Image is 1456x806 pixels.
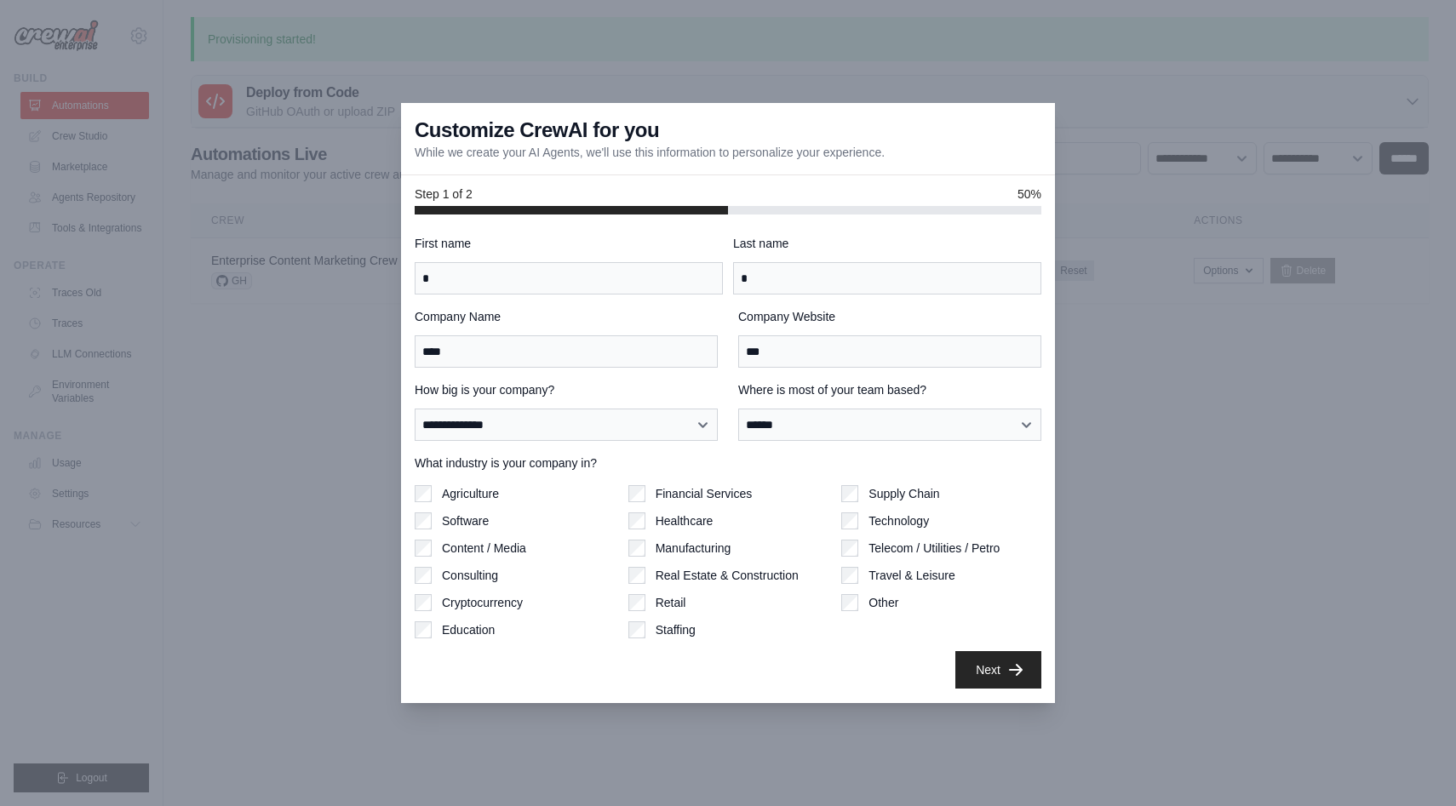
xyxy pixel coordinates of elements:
[738,381,1041,398] label: Where is most of your team based?
[868,567,954,584] label: Travel & Leisure
[955,651,1041,689] button: Next
[656,485,753,502] label: Financial Services
[656,594,686,611] label: Retail
[733,235,1041,252] label: Last name
[868,594,898,611] label: Other
[442,485,499,502] label: Agriculture
[442,540,526,557] label: Content / Media
[442,567,498,584] label: Consulting
[868,540,1000,557] label: Telecom / Utilities / Petro
[415,308,718,325] label: Company Name
[868,485,939,502] label: Supply Chain
[415,186,473,203] span: Step 1 of 2
[1017,186,1041,203] span: 50%
[442,621,495,638] label: Education
[656,567,799,584] label: Real Estate & Construction
[868,512,929,529] label: Technology
[738,308,1041,325] label: Company Website
[442,512,489,529] label: Software
[442,594,523,611] label: Cryptocurrency
[656,512,714,529] label: Healthcare
[415,381,718,398] label: How big is your company?
[415,235,723,252] label: First name
[656,540,731,557] label: Manufacturing
[656,621,696,638] label: Staffing
[415,454,1041,472] label: What industry is your company in?
[415,144,885,161] p: While we create your AI Agents, we'll use this information to personalize your experience.
[415,117,659,144] h3: Customize CrewAI for you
